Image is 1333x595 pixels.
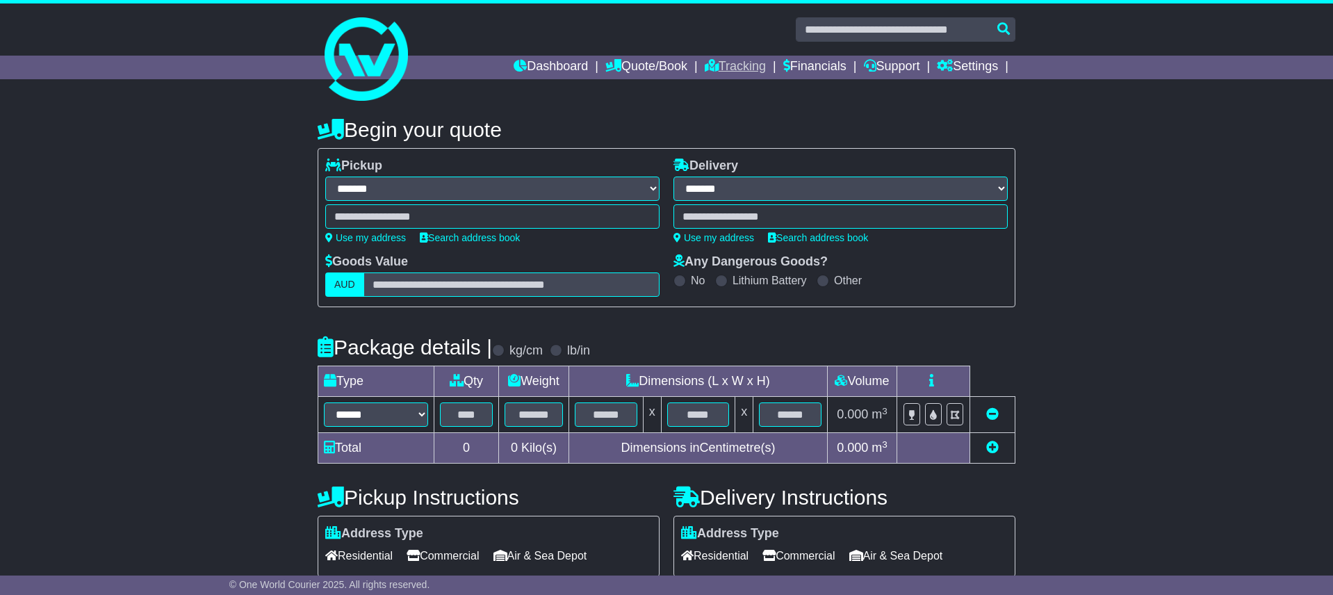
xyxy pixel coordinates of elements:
span: Commercial [762,545,835,567]
label: Address Type [681,526,779,541]
span: m [872,407,888,421]
td: Total [318,433,434,464]
h4: Begin your quote [318,118,1015,141]
td: Dimensions in Centimetre(s) [569,433,827,464]
td: Volume [827,366,897,397]
span: Residential [681,545,749,567]
a: Search address book [420,232,520,243]
td: Type [318,366,434,397]
label: lb/in [567,343,590,359]
span: Air & Sea Depot [849,545,943,567]
a: Search address book [768,232,868,243]
span: 0 [511,441,518,455]
label: No [691,274,705,287]
a: Tracking [705,56,766,79]
a: Financials [783,56,847,79]
a: Use my address [325,232,406,243]
label: AUD [325,272,364,297]
a: Remove this item [986,407,999,421]
label: kg/cm [509,343,543,359]
td: 0 [434,433,499,464]
a: Quote/Book [605,56,687,79]
td: x [735,397,753,433]
label: Lithium Battery [733,274,807,287]
a: Add new item [986,441,999,455]
label: Address Type [325,526,423,541]
td: Kilo(s) [499,433,569,464]
span: m [872,441,888,455]
td: Dimensions (L x W x H) [569,366,827,397]
span: Air & Sea Depot [493,545,587,567]
label: Other [834,274,862,287]
a: Dashboard [514,56,588,79]
label: Pickup [325,158,382,174]
sup: 3 [882,406,888,416]
label: Any Dangerous Goods? [673,254,828,270]
label: Goods Value [325,254,408,270]
span: 0.000 [837,407,868,421]
sup: 3 [882,439,888,450]
span: Residential [325,545,393,567]
label: Delivery [673,158,738,174]
h4: Pickup Instructions [318,486,660,509]
span: Commercial [407,545,479,567]
td: x [643,397,661,433]
td: Qty [434,366,499,397]
h4: Delivery Instructions [673,486,1015,509]
a: Use my address [673,232,754,243]
td: Weight [499,366,569,397]
span: © One World Courier 2025. All rights reserved. [229,579,430,590]
a: Settings [937,56,998,79]
span: 0.000 [837,441,868,455]
a: Support [864,56,920,79]
h4: Package details | [318,336,492,359]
